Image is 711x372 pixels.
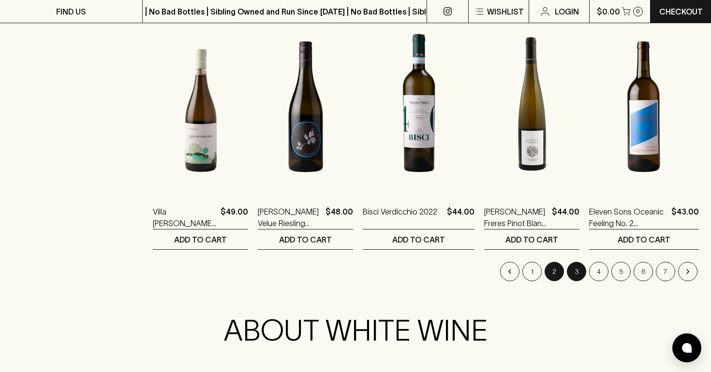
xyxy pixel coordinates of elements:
[258,22,353,191] img: Johannes Zillinger Velue Riesling Muskateller Gruner Veltiner 2023
[589,206,667,229] a: Eleven Sons Oceanic Feeling No. 2 [PERSON_NAME] Vetliner 2023
[682,343,692,353] img: bubble-icon
[326,206,353,229] p: $48.00
[567,262,586,281] button: Go to page 3
[505,234,558,245] p: ADD TO CART
[363,206,437,229] a: Bisci Verdicchio 2022
[153,206,217,229] a: Villa [PERSON_NAME] [PERSON_NAME] [PERSON_NAME] 2022
[153,22,248,191] img: Villa Raiano Fiano de Avellino 2022
[555,6,579,17] p: Login
[597,6,620,17] p: $0.00
[634,262,653,281] button: Go to page 6
[153,229,248,249] button: ADD TO CART
[447,206,474,229] p: $44.00
[500,262,519,281] button: Go to previous page
[363,22,474,191] img: Bisci Verdicchio 2022
[484,229,579,249] button: ADD TO CART
[589,262,608,281] button: Go to page 4
[487,6,524,17] p: Wishlist
[363,229,474,249] button: ADD TO CART
[484,206,548,229] a: [PERSON_NAME] Freres Pinot Blanc Auxerois 2022
[522,262,542,281] button: Go to page 1
[258,229,353,249] button: ADD TO CART
[279,234,332,245] p: ADD TO CART
[659,6,703,17] p: Checkout
[636,9,640,14] p: 0
[545,262,564,281] button: page 2
[589,229,699,249] button: ADD TO CART
[618,234,670,245] p: ADD TO CART
[258,206,322,229] a: [PERSON_NAME] Velue Riesling Muskateller [PERSON_NAME] Veltiner 2023
[671,206,699,229] p: $43.00
[107,313,605,348] h2: ABOUT WHITE WINE
[552,206,579,229] p: $44.00
[174,234,227,245] p: ADD TO CART
[589,22,699,191] img: Eleven Sons Oceanic Feeling No. 2 Gruner Vetliner 2023
[221,206,248,229] p: $49.00
[153,262,699,281] nav: pagination navigation
[656,262,675,281] button: Go to page 7
[484,22,579,191] img: Mittnacht Freres Pinot Blanc Auxerois 2022
[678,262,697,281] button: Go to next page
[56,6,86,17] p: FIND US
[392,234,445,245] p: ADD TO CART
[611,262,631,281] button: Go to page 5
